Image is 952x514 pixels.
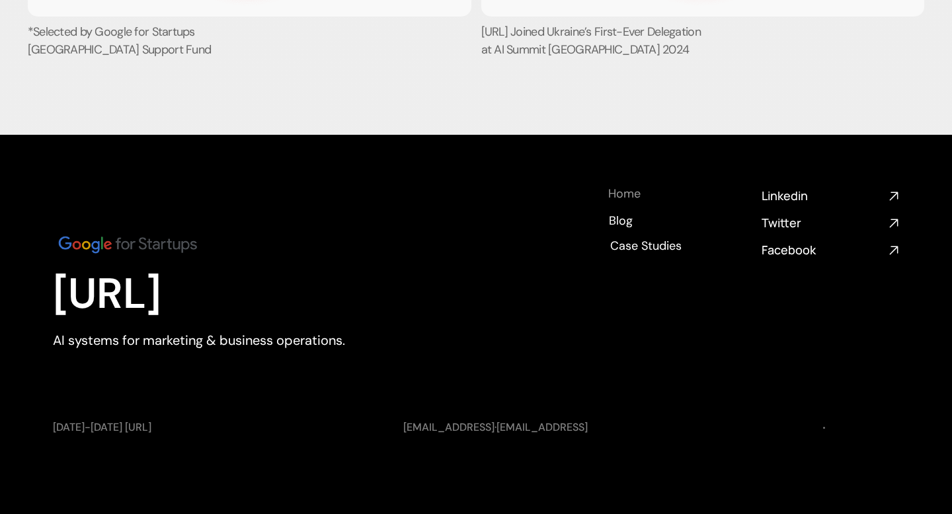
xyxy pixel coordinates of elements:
h4: Facebook [762,242,883,258]
h4: Blog [609,213,633,229]
a: Facebook [762,242,899,258]
a: Case Studies [608,238,683,252]
a: [EMAIL_ADDRESS] [496,420,588,434]
a: Privacy Policy [832,421,899,435]
a: Blog [608,213,633,227]
h1: [URL] [53,269,416,320]
a: Linkedin [762,188,899,204]
nav: Social media links [762,188,899,259]
a: Twitter [762,215,899,231]
a: [EMAIL_ADDRESS] [403,420,495,434]
h4: Home [608,186,641,202]
p: [DATE]-[DATE] [URL] [53,420,377,435]
h4: Linkedin [762,188,883,204]
p: AI systems for marketing & business operations. [53,331,416,349]
nav: Footer navigation [608,188,746,252]
p: · [403,420,727,435]
h4: Case Studies [610,238,682,254]
a: Terms of Use [754,421,816,435]
a: Home [608,188,641,202]
h4: Twitter [762,215,883,231]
